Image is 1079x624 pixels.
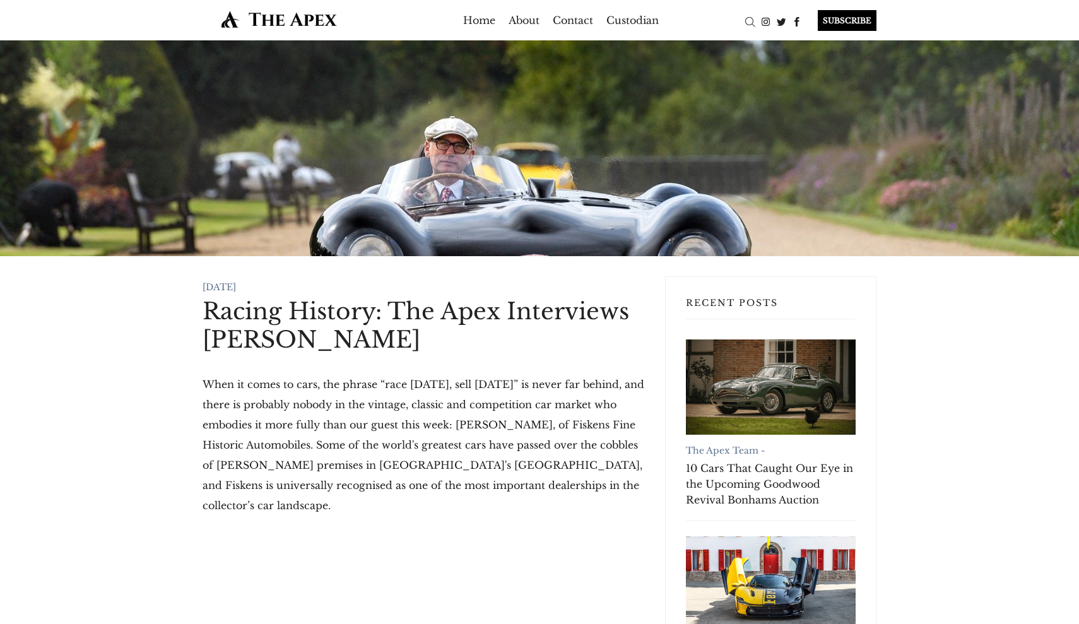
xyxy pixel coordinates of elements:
a: Home [463,10,495,30]
a: The Apex Team - [686,445,765,456]
a: Search [742,15,758,27]
a: 10 Cars That Caught Our Eye in the Upcoming Goodwood Revival Bonhams Auction [686,339,856,435]
a: SUBSCRIBE [805,10,876,31]
a: Contact [553,10,593,30]
a: Twitter [774,15,789,27]
a: About [509,10,539,30]
time: [DATE] [203,281,236,293]
h3: Recent Posts [686,297,856,319]
a: Instagram [758,15,774,27]
p: When it comes to cars, the phrase “race [DATE], sell [DATE]” is never far behind, and there is pr... [203,374,645,515]
a: 10 Cars That Caught Our Eye in the Upcoming Goodwood Revival Bonhams Auction [686,461,856,508]
a: Custodian [606,10,659,30]
h1: Racing History: The Apex Interviews [PERSON_NAME] [203,297,645,354]
img: The Apex by Custodian [203,10,356,28]
div: SUBSCRIBE [818,10,876,31]
a: Facebook [789,15,805,27]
